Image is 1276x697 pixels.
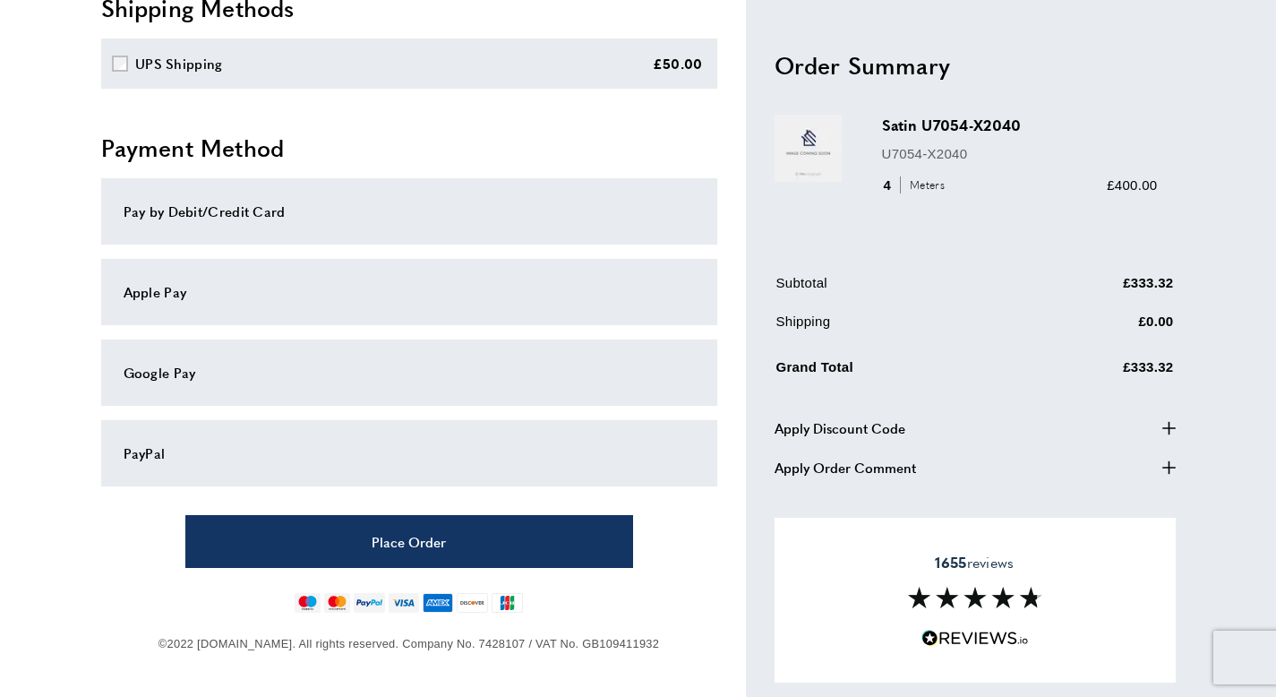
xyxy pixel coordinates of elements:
span: reviews [935,554,1014,572]
button: Place Order [185,515,633,568]
img: discover [457,593,488,613]
img: american-express [423,593,454,613]
img: jcb [492,593,523,613]
p: U7054-X2040 [882,142,1158,164]
span: Apply Discount Code [775,417,905,438]
span: Meters [900,176,949,194]
img: Reviews section [908,587,1042,608]
img: mastercard [324,593,350,613]
span: £400.00 [1107,176,1157,192]
div: £50.00 [653,53,703,74]
div: PayPal [124,443,695,464]
div: Google Pay [124,362,695,383]
div: UPS Shipping [135,53,223,74]
div: Apple Pay [124,281,695,303]
img: maestro [295,593,321,613]
td: £0.00 [1017,310,1174,345]
img: paypal [354,593,385,613]
h2: Order Summary [775,48,1176,81]
td: £333.32 [1017,352,1174,391]
div: Pay by Debit/Credit Card [124,201,695,222]
img: Reviews.io 5 stars [921,630,1029,647]
span: Apply Order Comment [775,456,916,478]
strong: 1655 [935,552,966,572]
img: visa [389,593,418,613]
td: Shipping [776,310,1016,345]
td: Subtotal [776,271,1016,306]
td: £333.32 [1017,271,1174,306]
td: Grand Total [776,352,1016,391]
div: 4 [882,174,951,195]
span: ©2022 [DOMAIN_NAME]. All rights reserved. Company No. 7428107 / VAT No. GB109411932 [158,637,659,650]
img: Satin U7054-X2040 [775,115,842,182]
h2: Payment Method [101,132,717,164]
h3: Satin U7054-X2040 [882,115,1158,135]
